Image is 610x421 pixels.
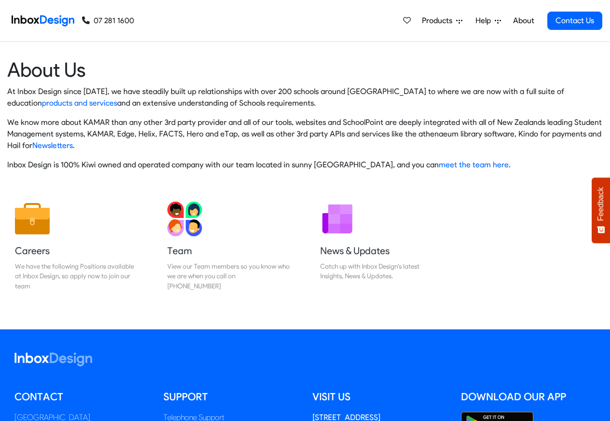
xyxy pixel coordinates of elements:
div: Catch up with Inbox Design's latest Insights, News & Updates. [320,261,443,281]
h5: Team [167,244,290,258]
a: Newsletters [32,141,73,150]
h5: Support [163,390,298,404]
p: We know more about KAMAR than any other 3rd party provider and all of our tools, websites and Sch... [7,117,603,151]
a: Careers We have the following Positions available at Inbox Design, so apply now to join our team [7,194,145,299]
span: Products [422,15,456,27]
h5: Visit us [312,390,447,404]
a: Contact Us [547,12,602,30]
a: products and services [42,98,117,108]
img: 2022_01_13_icon_team.svg [167,202,202,236]
img: logo_inboxdesign_white.svg [14,353,92,367]
h5: Contact [14,390,149,404]
p: At Inbox Design since [DATE], we have steadily built up relationships with over 200 schools aroun... [7,86,603,109]
heading: About Us [7,57,603,82]
a: Help [472,11,505,30]
h5: Download our App [461,390,596,404]
a: Team View our Team members so you know who we are when you call on [PHONE_NUMBER] [160,194,298,299]
button: Feedback - Show survey [592,177,610,243]
h5: Careers [15,244,137,258]
h5: News & Updates [320,244,443,258]
img: 2022_01_12_icon_newsletter.svg [320,202,355,236]
div: We have the following Positions available at Inbox Design, so apply now to join our team [15,261,137,291]
a: 07 281 1600 [82,15,134,27]
p: Inbox Design is 100% Kiwi owned and operated company with our team located in sunny [GEOGRAPHIC_D... [7,159,603,171]
a: meet the team here [439,160,509,169]
div: View our Team members so you know who we are when you call on [PHONE_NUMBER] [167,261,290,291]
a: News & Updates Catch up with Inbox Design's latest Insights, News & Updates. [312,194,450,299]
a: About [510,11,537,30]
a: Products [418,11,466,30]
span: Feedback [596,187,605,221]
span: Help [475,15,495,27]
img: 2022_01_13_icon_job.svg [15,202,50,236]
